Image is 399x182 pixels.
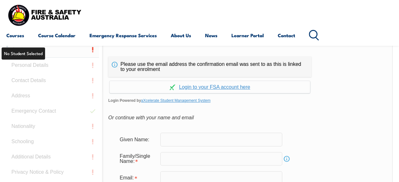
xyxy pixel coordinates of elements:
div: Family/Single Name is required. [115,150,160,167]
a: About Us [171,28,191,43]
img: Log in withaxcelerate [170,84,175,90]
a: Login [6,42,99,58]
a: Course Calendar [38,28,76,43]
a: News [205,28,217,43]
div: Please use the email address the confirmation email was sent to as this is linked to your enrolment [108,57,311,77]
a: Info [282,154,291,163]
a: Contact [278,28,295,43]
a: Learner Portal [231,28,264,43]
div: Given Name: [115,133,160,145]
a: Courses [6,28,24,43]
span: Login Powered by [108,96,387,105]
a: aXcelerate Student Management System [141,98,210,103]
div: Or continue with your name and email [108,113,387,122]
a: Emergency Response Services [90,28,157,43]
